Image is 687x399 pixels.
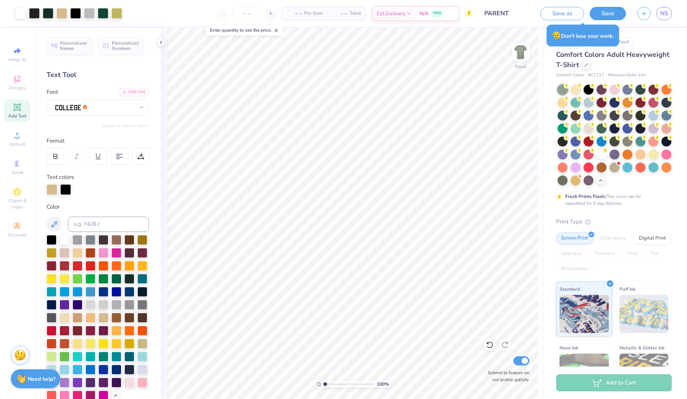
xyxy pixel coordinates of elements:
span: FREE [433,11,441,16]
strong: Need help? [28,375,55,383]
img: Neon Ink [560,354,609,392]
div: Text Tool [47,70,149,80]
span: Neon Ink [560,344,578,352]
div: Embroidery [595,233,632,244]
span: Minimum Order: 24 + [608,72,646,79]
span: Per Item [304,10,323,18]
label: Submit to feature on our public gallery. [484,369,529,383]
img: Puff Ink [619,295,669,333]
span: # C1717 [588,72,604,79]
span: Designs [9,85,26,91]
div: Don’t lose your work. [547,25,619,47]
input: – – [232,6,262,20]
button: Switch to Greek Letters [101,123,149,129]
img: Metallic & Glitter Ink [619,354,669,392]
span: Total [350,10,361,18]
input: e.g. 7428 c [68,217,149,232]
span: NS [660,9,668,18]
div: Rhinestones [556,263,593,275]
div: Foil [645,248,663,259]
span: Decorate [8,232,26,238]
span: – – [287,10,302,18]
span: 100 % [377,381,389,388]
span: Add Text [8,113,26,119]
span: 😥 [552,31,561,40]
div: Vinyl [622,248,643,259]
span: Standard [560,285,580,293]
span: Image AI [8,56,26,63]
span: Comfort Colors [556,72,584,79]
span: Personalized Numbers [112,40,139,51]
img: Standard [560,295,609,333]
div: Format [47,137,150,145]
span: Est. Delivery [377,10,406,18]
div: Enter quantity to see the price. [206,25,283,35]
a: NS [656,7,672,20]
div: Transfers [589,248,619,259]
div: Digital Print [634,233,671,244]
div: Front [515,63,526,70]
span: Clipart & logos [4,198,31,210]
input: Untitled Design [479,6,535,21]
div: This color can be expedited for 5 day delivery. [565,193,659,207]
button: Save as [540,7,584,20]
span: N/A [419,10,429,18]
div: Add Font [119,88,149,97]
span: – – [332,10,347,18]
div: Print Type [556,217,672,226]
label: Text colors [47,173,74,182]
strong: Fresh Prints Flash: [565,193,606,199]
span: Comfort Colors Adult Heavyweight T-Shirt [556,50,669,69]
span: Puff Ink [619,285,635,293]
div: Screen Print [556,233,593,244]
span: Metallic & Glitter Ink [619,344,664,352]
label: Font [47,88,58,97]
div: Color [47,203,149,211]
span: Personalized Names [60,40,87,51]
div: Applique [556,248,587,259]
span: Upload [10,141,25,147]
span: Greek [11,169,23,175]
button: Save [590,7,626,20]
img: Front [513,44,528,60]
